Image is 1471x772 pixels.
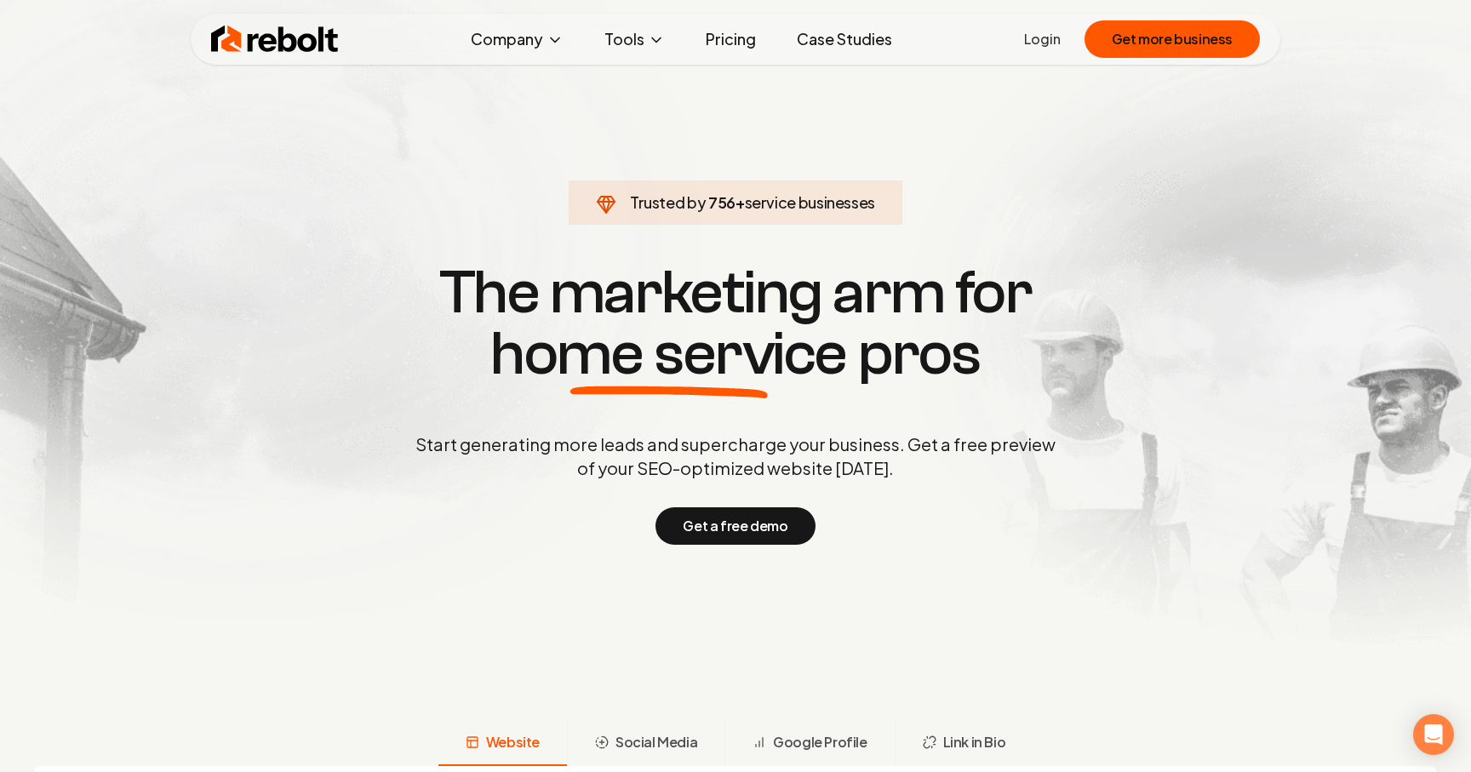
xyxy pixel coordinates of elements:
[567,722,724,766] button: Social Media
[486,732,540,752] span: Website
[724,722,894,766] button: Google Profile
[773,732,867,752] span: Google Profile
[630,192,706,212] span: Trusted by
[783,22,906,56] a: Case Studies
[211,22,339,56] img: Rebolt Logo
[615,732,697,752] span: Social Media
[457,22,577,56] button: Company
[745,192,876,212] span: service businesses
[655,507,815,545] button: Get a free demo
[895,722,1033,766] button: Link in Bio
[1024,29,1061,49] a: Login
[438,722,567,766] button: Website
[591,22,678,56] button: Tools
[412,432,1059,480] p: Start generating more leads and supercharge your business. Get a free preview of your SEO-optimiz...
[943,732,1006,752] span: Link in Bio
[692,22,770,56] a: Pricing
[1413,714,1454,755] div: Open Intercom Messenger
[708,191,735,214] span: 756
[1085,20,1260,58] button: Get more business
[490,323,847,385] span: home service
[327,262,1144,385] h1: The marketing arm for pros
[735,192,745,212] span: +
